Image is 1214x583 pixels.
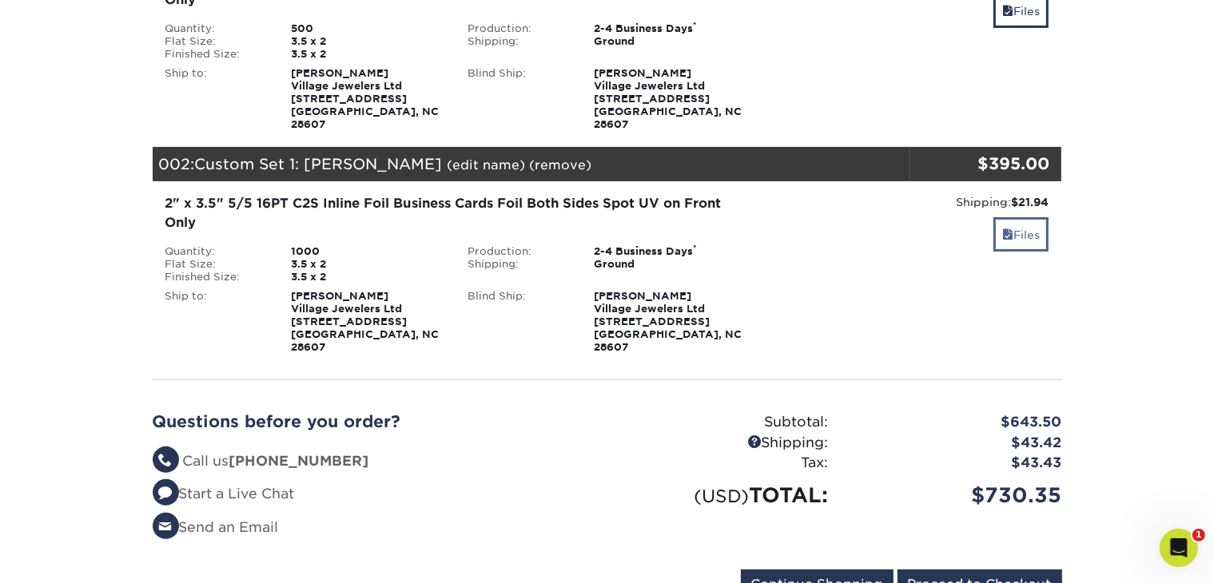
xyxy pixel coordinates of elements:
[195,155,443,173] span: Custom Set 1: [PERSON_NAME]
[582,245,758,258] div: 2-4 Business Days
[1160,529,1198,567] iframe: Intercom live chat
[153,22,280,35] div: Quantity:
[841,480,1074,510] div: $730.35
[153,290,280,354] div: Ship to:
[448,157,526,173] a: (edit name)
[153,519,279,535] a: Send an Email
[594,290,742,353] strong: [PERSON_NAME] Village Jewelers Ltd [STREET_ADDRESS] [GEOGRAPHIC_DATA], NC 28607
[993,217,1049,252] a: Files
[841,433,1074,454] div: $43.42
[279,22,456,35] div: 500
[607,480,841,510] div: TOTAL:
[456,35,582,48] div: Shipping:
[279,35,456,48] div: 3.5 x 2
[1002,228,1013,241] span: files
[279,48,456,61] div: 3.5 x 2
[153,486,295,502] a: Start a Live Chat
[594,67,742,130] strong: [PERSON_NAME] Village Jewelers Ltd [STREET_ADDRESS] [GEOGRAPHIC_DATA], NC 28607
[229,453,369,469] strong: [PHONE_NUMBER]
[165,194,746,232] div: 2" x 3.5" 5/5 16PT C2S Inline Foil Business Cards Foil Both Sides Spot UV on Front Only
[153,271,280,284] div: Finished Size:
[456,22,582,35] div: Production:
[607,453,841,474] div: Tax:
[582,258,758,271] div: Ground
[582,22,758,35] div: 2-4 Business Days
[1002,5,1013,18] span: files
[153,35,280,48] div: Flat Size:
[1011,196,1049,208] strong: $21.94
[291,290,439,353] strong: [PERSON_NAME] Village Jewelers Ltd [STREET_ADDRESS] [GEOGRAPHIC_DATA], NC 28607
[153,258,280,271] div: Flat Size:
[153,67,280,131] div: Ship to:
[530,157,592,173] a: (remove)
[279,258,456,271] div: 3.5 x 2
[279,245,456,258] div: 1000
[153,48,280,61] div: Finished Size:
[695,486,750,506] small: (USD)
[841,453,1074,474] div: $43.43
[582,35,758,48] div: Ground
[1192,529,1205,541] span: 1
[770,194,1049,210] div: Shipping:
[153,412,595,431] h2: Questions before you order?
[841,412,1074,433] div: $643.50
[291,67,439,130] strong: [PERSON_NAME] Village Jewelers Ltd [STREET_ADDRESS] [GEOGRAPHIC_DATA], NC 28607
[153,147,910,182] div: 002:
[153,451,595,472] li: Call us
[456,245,582,258] div: Production:
[456,258,582,271] div: Shipping:
[607,433,841,454] div: Shipping:
[279,271,456,284] div: 3.5 x 2
[910,152,1050,176] div: $395.00
[153,245,280,258] div: Quantity:
[456,67,582,131] div: Blind Ship:
[456,290,582,354] div: Blind Ship:
[607,412,841,433] div: Subtotal:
